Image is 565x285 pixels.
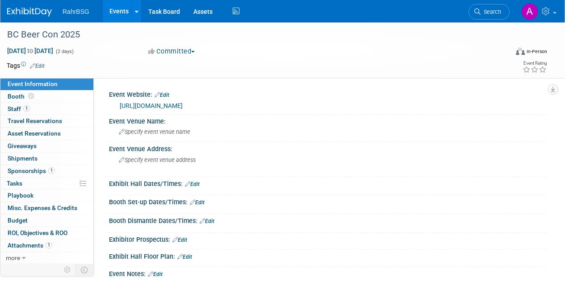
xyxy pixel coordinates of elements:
div: Booth Dismantle Dates/Times: [109,214,547,226]
div: In-Person [526,48,547,55]
div: Booth Set-up Dates/Times: [109,195,547,207]
a: Sponsorships1 [0,165,93,177]
span: Attachments [8,242,52,249]
td: Personalize Event Tab Strip [60,264,75,276]
div: BC Beer Con 2025 [4,27,501,43]
span: more [6,254,20,261]
span: Tasks [7,180,22,187]
a: Playbook [0,190,93,202]
div: Event Format [468,46,547,60]
a: Event Information [0,78,93,90]
img: Anna-Lisa Brewer [521,3,538,20]
span: Booth not reserved yet [27,93,35,99]
span: Misc. Expenses & Credits [8,204,77,211]
a: Edit [30,63,45,69]
a: Tasks [0,178,93,190]
span: [DATE] [DATE] [7,47,54,55]
a: Edit [148,271,163,277]
span: Booth [8,93,35,100]
span: Travel Reservations [8,117,62,124]
img: ExhibitDay [7,8,52,17]
span: 1 [48,167,55,174]
a: Giveaways [0,140,93,152]
a: [URL][DOMAIN_NAME] [120,102,183,109]
a: Attachments1 [0,240,93,252]
a: Asset Reservations [0,128,93,140]
span: RahrBSG [63,8,89,15]
div: Event Rating [523,61,547,66]
a: Edit [185,181,200,187]
span: Asset Reservations [8,130,61,137]
span: Budget [8,217,28,224]
a: Misc. Expenses & Credits [0,202,93,214]
span: Playbook [8,192,33,199]
span: Shipments [8,155,38,162]
a: Edit [190,199,205,206]
div: Exhibit Hall Dates/Times: [109,177,547,189]
div: Event Notes: [109,267,547,279]
div: Exhibit Hall Floor Plan: [109,250,547,261]
span: ROI, Objectives & ROO [8,229,67,236]
div: Event Website: [109,88,547,99]
a: Booth [0,91,93,103]
span: (2 days) [55,49,74,54]
div: Exhibitor Prospectus: [109,233,547,244]
span: Event Information [8,80,58,87]
div: Event Venue Address: [109,142,547,153]
span: Search [481,8,501,15]
td: Tags [7,61,45,70]
a: Shipments [0,153,93,165]
a: Search [469,4,510,20]
a: Edit [155,92,169,98]
a: more [0,252,93,264]
a: Travel Reservations [0,115,93,127]
span: 1 [23,105,30,112]
td: Toggle Event Tabs [75,264,94,276]
span: Giveaways [8,142,37,149]
span: Staff [8,105,30,112]
a: Budget [0,215,93,227]
span: Sponsorships [8,167,55,174]
a: ROI, Objectives & ROO [0,227,93,239]
button: Committed [145,47,198,56]
span: to [26,47,34,54]
span: Specify event venue address [119,157,196,163]
div: Event Venue Name: [109,115,547,126]
a: Edit [200,218,214,224]
span: Specify event venue name [119,128,190,135]
span: 1 [46,242,52,248]
a: Edit [172,237,187,243]
a: Staff1 [0,103,93,115]
img: Format-Inperson.png [516,48,525,55]
a: Edit [177,254,192,260]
